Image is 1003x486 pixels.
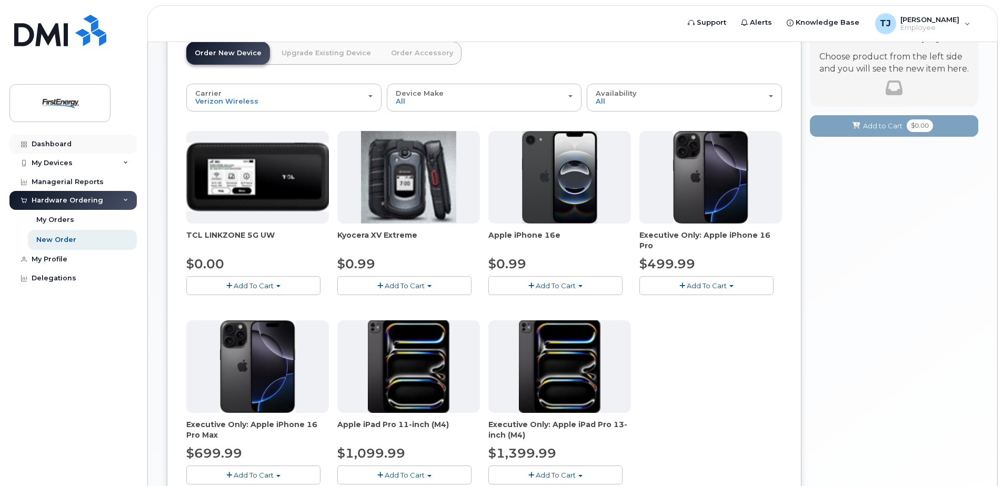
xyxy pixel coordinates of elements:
[337,445,405,461] span: $1,099.99
[488,256,526,271] span: $0.99
[863,121,902,131] span: Add to Cart
[383,42,462,65] a: Order Accessory
[734,12,779,33] a: Alerts
[639,230,782,251] div: Executive Only: Apple iPhone 16 Pro
[396,97,405,105] span: All
[273,42,379,65] a: Upgrade Existing Device
[900,15,959,24] span: [PERSON_NAME]
[195,97,258,105] span: Verizon Wireless
[186,230,329,251] div: TCL LINKZONE 5G UW
[385,281,425,290] span: Add To Cart
[519,320,600,413] img: ipad_pro_11_m4.png
[488,276,623,295] button: Add To Cart
[639,256,695,271] span: $499.99
[680,12,734,33] a: Support
[337,465,472,484] button: Add To Cart
[234,281,274,290] span: Add To Cart
[536,281,576,290] span: Add To Cart
[810,115,978,137] button: Add to Cart $0.00
[596,97,605,105] span: All
[488,465,623,484] button: Add To Cart
[750,17,772,28] span: Alerts
[337,230,480,251] div: Kyocera XV Extreme
[186,84,382,111] button: Carrier Verizon Wireless
[957,440,995,478] iframe: Messenger Launcher
[687,281,727,290] span: Add To Cart
[385,471,425,479] span: Add To Cart
[186,276,320,295] button: Add To Cart
[337,256,375,271] span: $0.99
[639,276,774,295] button: Add To Cart
[488,445,556,461] span: $1,399.99
[387,84,582,111] button: Device Make All
[697,17,726,28] span: Support
[488,419,631,440] div: Executive Only: Apple iPad Pro 13-inch (M4)
[186,465,320,484] button: Add To Cart
[536,471,576,479] span: Add To Cart
[673,131,748,224] img: iphone_16_pro.png
[819,51,969,75] p: Choose product from the left side and you will see the new item here.
[522,131,598,224] img: iphone16e.png
[186,419,329,440] div: Executive Only: Apple iPhone 16 Pro Max
[337,276,472,295] button: Add To Cart
[587,84,782,111] button: Availability All
[907,119,933,132] span: $0.00
[186,256,224,271] span: $0.00
[596,89,637,97] span: Availability
[234,471,274,479] span: Add To Cart
[186,143,329,211] img: linkzone5g.png
[868,13,978,34] div: Tutor Jr, Stephen J
[880,17,891,30] span: TJ
[195,89,222,97] span: Carrier
[337,419,480,440] div: Apple iPad Pro 11-inch (M4)
[796,17,859,28] span: Knowledge Base
[819,28,969,43] h4: Your Cart is Empty!
[361,131,456,224] img: xvextreme.gif
[220,320,295,413] img: iphone_16_pro.png
[779,12,867,33] a: Knowledge Base
[488,230,631,251] div: Apple iPhone 16e
[186,42,270,65] a: Order New Device
[186,445,242,461] span: $699.99
[396,89,444,97] span: Device Make
[368,320,449,413] img: ipad_pro_11_m4.png
[900,24,959,32] span: Employee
